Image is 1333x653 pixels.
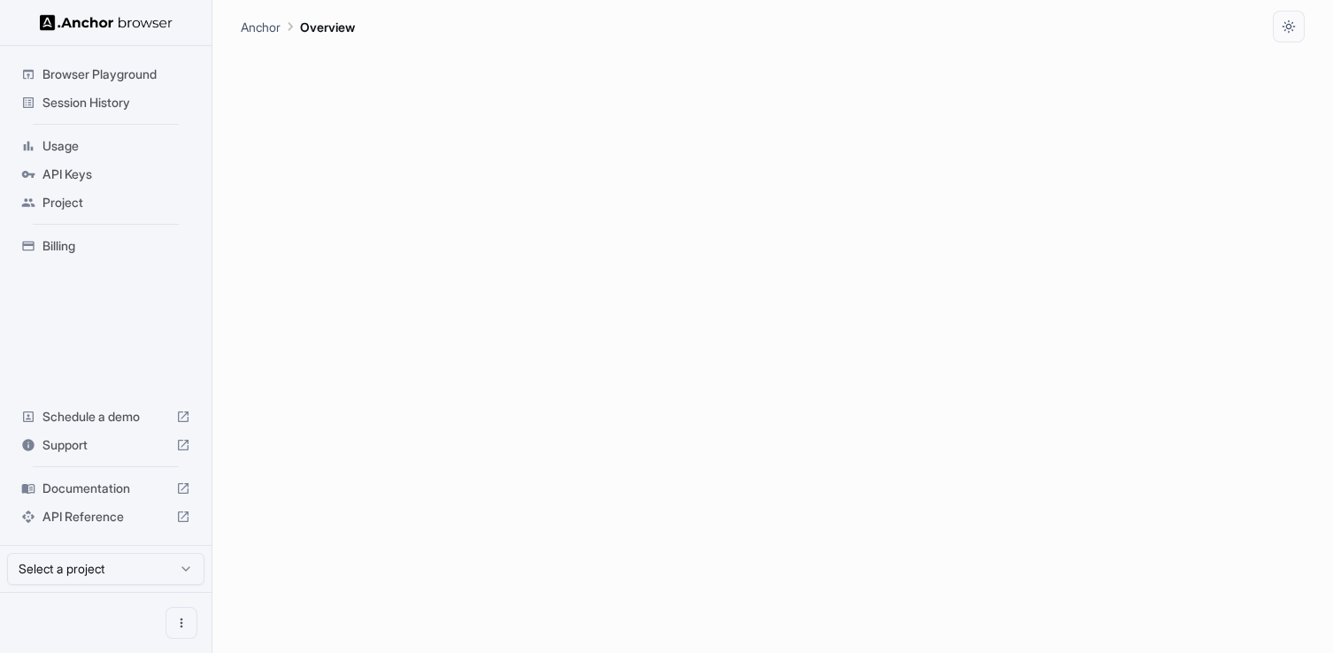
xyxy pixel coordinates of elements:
div: Project [14,188,197,217]
span: Billing [42,237,190,255]
div: API Keys [14,160,197,188]
nav: breadcrumb [241,17,355,36]
div: Schedule a demo [14,403,197,431]
span: Documentation [42,480,169,497]
span: Project [42,194,190,211]
div: Support [14,431,197,459]
div: Session History [14,88,197,117]
button: Open menu [166,607,197,639]
span: Usage [42,137,190,155]
span: API Reference [42,508,169,526]
div: Documentation [14,474,197,503]
span: API Keys [42,165,190,183]
div: API Reference [14,503,197,531]
span: Browser Playground [42,65,190,83]
span: Support [42,436,169,454]
p: Overview [300,18,355,36]
span: Schedule a demo [42,408,169,426]
div: Billing [14,232,197,260]
div: Usage [14,132,197,160]
img: Anchor Logo [40,14,173,31]
div: Browser Playground [14,60,197,88]
p: Anchor [241,18,281,36]
span: Session History [42,94,190,111]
